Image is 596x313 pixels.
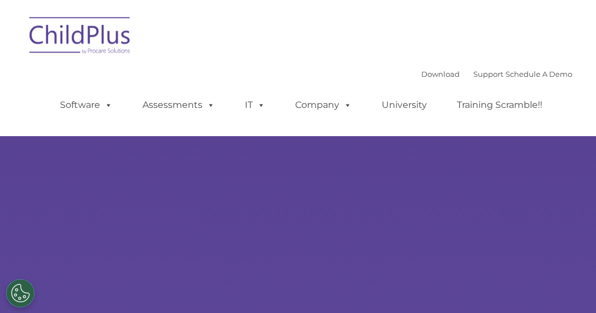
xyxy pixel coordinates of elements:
[131,94,226,116] a: Assessments
[6,279,34,307] button: Cookies Settings
[473,69,503,79] a: Support
[506,69,572,79] a: Schedule A Demo
[370,94,438,116] a: University
[49,94,124,116] a: Software
[446,94,554,116] a: Training Scramble!!
[234,94,277,116] a: IT
[24,9,137,66] img: ChildPlus by Procare Solutions
[421,69,460,79] a: Download
[421,69,572,79] font: |
[284,94,363,116] a: Company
